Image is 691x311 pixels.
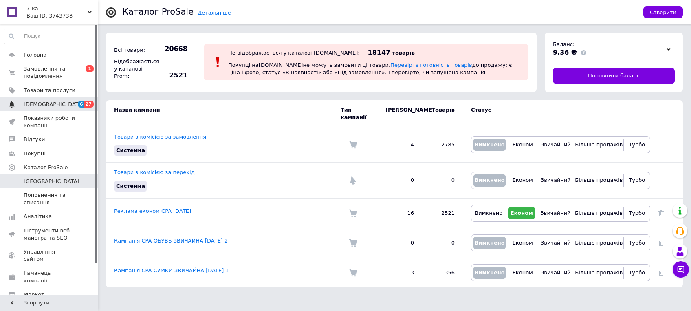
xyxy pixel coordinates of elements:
[576,267,621,279] button: Більше продажів
[511,210,533,216] span: Економ
[24,65,75,80] span: Замовлення та повідомлення
[114,238,228,244] a: Кампанія CPA ОБУВЬ ЗВИЧАЙНА [DATE] 2
[24,150,46,157] span: Покупці
[658,240,664,246] a: Видалити
[473,237,506,249] button: Вимкнено
[553,49,577,56] span: 9.36 ₴
[422,198,463,228] td: 2521
[658,269,664,276] a: Видалити
[228,50,360,56] div: Не відображається у каталозі [DOMAIN_NAME]:
[377,198,422,228] td: 16
[24,178,79,185] span: [GEOGRAPHIC_DATA]
[122,8,194,16] div: Каталог ProSale
[575,210,623,216] span: Більше продажів
[377,100,422,127] td: [PERSON_NAME]
[629,269,645,276] span: Турбо
[24,291,44,298] span: Маркет
[392,50,414,56] span: товарів
[24,269,75,284] span: Гаманець компанії
[114,169,195,175] a: Товари з комісією за перехід
[212,56,224,68] img: :exclamation:
[349,176,357,185] img: Комісія за перехід
[24,164,68,171] span: Каталог ProSale
[114,208,191,214] a: Реклама економ CPA [DATE]
[106,100,341,127] td: Назва кампанії
[553,41,574,47] span: Баланс:
[422,228,463,258] td: 0
[463,100,650,127] td: Статус
[576,174,621,187] button: Більше продажів
[513,141,533,148] span: Економ
[474,141,504,148] span: Вимкнено
[473,139,506,151] button: Вимкнено
[539,207,572,219] button: Звичайний
[575,269,623,276] span: Більше продажів
[377,228,422,258] td: 0
[588,72,640,79] span: Поповнити баланс
[24,87,75,94] span: Товари та послуги
[349,209,357,217] img: Комісія за замовлення
[78,101,84,108] span: 6
[539,267,572,279] button: Звичайний
[116,147,145,153] span: Системна
[576,207,621,219] button: Більше продажів
[228,62,512,75] span: Покупці на [DOMAIN_NAME] не можуть замовити ці товари. до продажу: є ціна і фото, статус «В наявн...
[24,248,75,263] span: Управління сайтом
[626,174,648,187] button: Турбо
[643,6,683,18] button: Створити
[474,177,504,183] span: Вимкнено
[24,192,75,206] span: Поповнення та списання
[575,177,623,183] span: Більше продажів
[626,139,648,151] button: Турбо
[629,141,645,148] span: Турбо
[650,9,676,15] span: Створити
[673,261,689,278] button: Чат з покупцем
[368,49,391,56] span: 18147
[539,237,572,249] button: Звичайний
[390,62,472,68] a: Перевірте готовність товарів
[513,240,533,246] span: Економ
[576,139,621,151] button: Більше продажів
[422,163,463,198] td: 0
[26,12,98,20] div: Ваш ID: 3743738
[541,177,571,183] span: Звичайний
[159,71,187,80] span: 2521
[626,237,648,249] button: Турбо
[510,139,535,151] button: Економ
[159,44,187,53] span: 20668
[626,267,648,279] button: Турбо
[473,267,506,279] button: Вимкнено
[541,269,571,276] span: Звичайний
[629,210,645,216] span: Турбо
[84,101,94,108] span: 27
[114,267,229,274] a: Кампанія CPA СУМКИ ЗВИЧАЙНА [DATE] 1
[539,139,572,151] button: Звичайний
[658,210,664,216] a: Видалити
[24,115,75,129] span: Показники роботи компанії
[474,240,504,246] span: Вимкнено
[510,237,535,249] button: Економ
[508,207,535,219] button: Економ
[24,213,52,220] span: Аналітика
[575,141,623,148] span: Більше продажів
[540,210,570,216] span: Звичайний
[377,127,422,163] td: 14
[24,101,84,108] span: [DEMOGRAPHIC_DATA]
[24,51,46,59] span: Головна
[422,100,463,127] td: Товарів
[575,240,623,246] span: Більше продажів
[116,183,145,189] span: Системна
[341,100,377,127] td: Тип кампанії
[86,65,94,72] span: 1
[510,174,535,187] button: Економ
[4,29,95,44] input: Пошук
[198,10,231,16] a: Детальніше
[112,56,157,82] div: Відображається у каталозі Prom:
[112,44,157,56] div: Всі товари:
[422,258,463,287] td: 356
[576,237,621,249] button: Більше продажів
[473,207,504,219] button: Вимкнено
[553,68,675,84] a: Поповнити баланс
[26,5,88,12] span: 7-ка
[473,174,506,187] button: Вимкнено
